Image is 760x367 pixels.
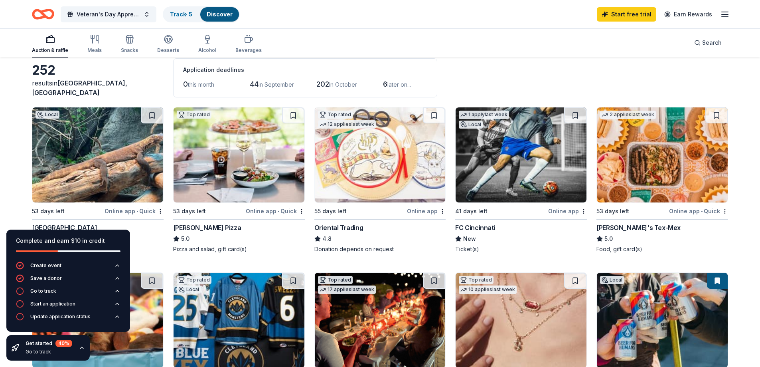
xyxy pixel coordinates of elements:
img: Image for Oriental Trading [315,107,446,202]
div: [PERSON_NAME]'s Tex-Mex [596,223,681,232]
button: Search [688,35,728,51]
div: 17 applies last week [318,286,376,294]
span: 5.0 [604,234,613,244]
button: Update application status [16,313,120,325]
div: Online app Quick [669,206,728,216]
span: • [701,208,703,214]
span: this month [188,81,214,88]
span: in September [259,81,294,88]
div: 41 days left [455,206,488,216]
span: 44 [250,80,259,88]
div: FC Cincinnati [455,223,495,232]
div: [GEOGRAPHIC_DATA] [32,223,97,232]
div: Application deadlines [183,65,427,75]
span: later on... [387,81,411,88]
div: 10 applies last week [459,286,517,294]
div: 40 % [55,340,72,347]
div: [PERSON_NAME] Pizza [173,223,241,232]
button: Start an application [16,300,120,313]
span: 4.8 [322,234,332,244]
div: 252 [32,62,164,78]
div: 1 apply last week [459,111,509,119]
div: Food, gift card(s) [596,245,728,253]
img: Image for Cincinnati Zoo & Botanical Garden [32,107,163,202]
div: Snacks [121,47,138,54]
span: Search [702,38,722,48]
div: Complete and earn $10 in credit [16,236,120,246]
div: Local [36,111,59,119]
div: Auction & raffle [32,47,68,54]
div: Top rated [177,111,211,119]
button: Alcohol [198,31,216,58]
img: Image for Dewey's Pizza [174,107,304,202]
a: Image for Cincinnati Zoo & Botanical GardenLocal53 days leftOnline app•Quick[GEOGRAPHIC_DATA]NewT... [32,107,164,253]
button: Beverages [235,31,262,58]
div: Get started [26,340,72,347]
button: Snacks [121,31,138,58]
button: Auction & raffle [32,31,68,58]
div: Top rated [318,111,353,119]
div: Alcohol [198,47,216,54]
div: Oriental Trading [314,223,363,232]
div: 53 days left [173,206,206,216]
a: Image for FC Cincinnati1 applylast weekLocal41 days leftOnline appFC CincinnatiNewTicket(s) [455,107,587,253]
div: Start an application [30,301,75,307]
div: Top rated [177,276,211,284]
span: 202 [316,80,329,88]
button: Meals [87,31,102,58]
a: Track· 5 [170,11,192,18]
div: Top rated [459,276,494,284]
span: • [278,208,279,214]
span: 0 [183,80,188,88]
div: 53 days left [596,206,629,216]
div: Donation depends on request [314,245,446,253]
a: Home [32,5,54,24]
button: Save a donor [16,274,120,287]
button: Desserts [157,31,179,58]
span: • [136,208,138,214]
div: Online app Quick [246,206,305,216]
a: Discover [207,11,233,18]
div: Local [459,121,483,129]
div: 2 applies last week [600,111,656,119]
span: [GEOGRAPHIC_DATA], [GEOGRAPHIC_DATA] [32,79,127,97]
a: Image for Chuy's Tex-Mex2 applieslast week53 days leftOnline app•Quick[PERSON_NAME]'s Tex-Mex5.0F... [596,107,728,253]
div: Pizza and salad, gift card(s) [173,245,305,253]
div: Meals [87,47,102,54]
div: Online app [548,206,587,216]
div: Go to track [30,288,56,294]
div: Online app [407,206,446,216]
div: Desserts [157,47,179,54]
div: Save a donor [30,275,62,282]
a: Image for Dewey's PizzaTop rated53 days leftOnline app•Quick[PERSON_NAME] Pizza5.0Pizza and salad... [173,107,305,253]
div: Create event [30,262,61,269]
button: Track· 5Discover [163,6,240,22]
span: Veteran's Day Appreciation Event [77,10,140,19]
span: New [463,234,476,244]
div: results [32,78,164,97]
div: Online app Quick [105,206,164,216]
div: Ticket(s) [455,245,587,253]
a: Earn Rewards [659,7,717,22]
button: Create event [16,262,120,274]
div: Local [177,286,201,294]
span: in [32,79,127,97]
div: Top rated [318,276,353,284]
div: Go to track [26,349,72,355]
button: Veteran's Day Appreciation Event [61,6,156,22]
img: Image for Chuy's Tex-Mex [597,107,728,202]
span: 5.0 [181,234,190,244]
a: Image for Oriental TradingTop rated12 applieslast week55 days leftOnline appOriental Trading4.8Do... [314,107,446,253]
span: in October [329,81,357,88]
div: 55 days left [314,206,347,216]
div: Local [600,276,624,284]
button: Go to track [16,287,120,300]
div: 12 applies last week [318,120,376,129]
div: Update application status [30,313,91,320]
img: Image for FC Cincinnati [456,107,586,202]
div: 53 days left [32,206,65,216]
div: Beverages [235,47,262,54]
a: Start free trial [597,7,656,22]
span: 6 [383,80,387,88]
